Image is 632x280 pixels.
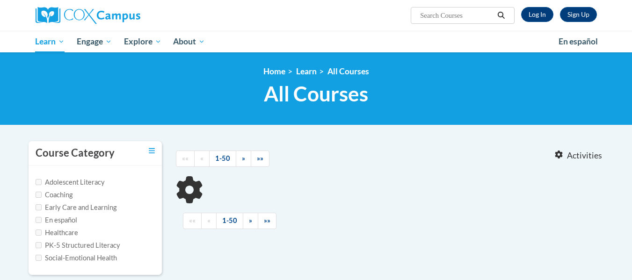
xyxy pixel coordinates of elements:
[419,10,494,21] input: Search Courses
[552,32,604,51] a: En español
[194,151,210,167] a: Previous
[36,253,117,263] label: Social-Emotional Health
[124,36,161,47] span: Explore
[36,7,140,24] img: Cox Campus
[149,146,155,156] a: Toggle collapse
[176,151,195,167] a: Begining
[36,215,77,225] label: En español
[521,7,553,22] a: Log In
[249,216,252,224] span: »
[207,216,211,224] span: «
[182,154,189,162] span: ««
[264,81,368,106] span: All Courses
[35,36,65,47] span: Learn
[559,36,598,46] span: En español
[216,213,243,229] a: 1-50
[494,10,508,21] button: Search
[327,66,369,76] a: All Courses
[173,36,205,47] span: About
[36,217,42,223] input: Checkbox for Options
[258,213,276,229] a: End
[201,213,217,229] a: Previous
[118,31,167,52] a: Explore
[251,151,269,167] a: End
[296,66,317,76] a: Learn
[22,31,611,52] div: Main menu
[209,151,236,167] a: 1-50
[36,230,42,236] input: Checkbox for Options
[189,216,196,224] span: ««
[36,7,213,24] a: Cox Campus
[167,31,211,52] a: About
[36,192,42,198] input: Checkbox for Options
[36,177,105,187] label: Adolescent Literacy
[183,213,202,229] a: Begining
[29,31,71,52] a: Learn
[36,204,42,210] input: Checkbox for Options
[264,216,270,224] span: »»
[243,213,258,229] a: Next
[36,202,116,213] label: Early Care and Learning
[71,31,118,52] a: Engage
[77,36,112,47] span: Engage
[560,7,597,22] a: Register
[242,154,245,162] span: »
[567,151,602,161] span: Activities
[36,179,42,185] input: Checkbox for Options
[36,190,73,200] label: Coaching
[36,242,42,248] input: Checkbox for Options
[36,146,115,160] h3: Course Category
[36,255,42,261] input: Checkbox for Options
[36,228,78,238] label: Healthcare
[200,154,203,162] span: «
[36,240,120,251] label: PK-5 Structured Literacy
[263,66,285,76] a: Home
[257,154,263,162] span: »»
[236,151,251,167] a: Next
